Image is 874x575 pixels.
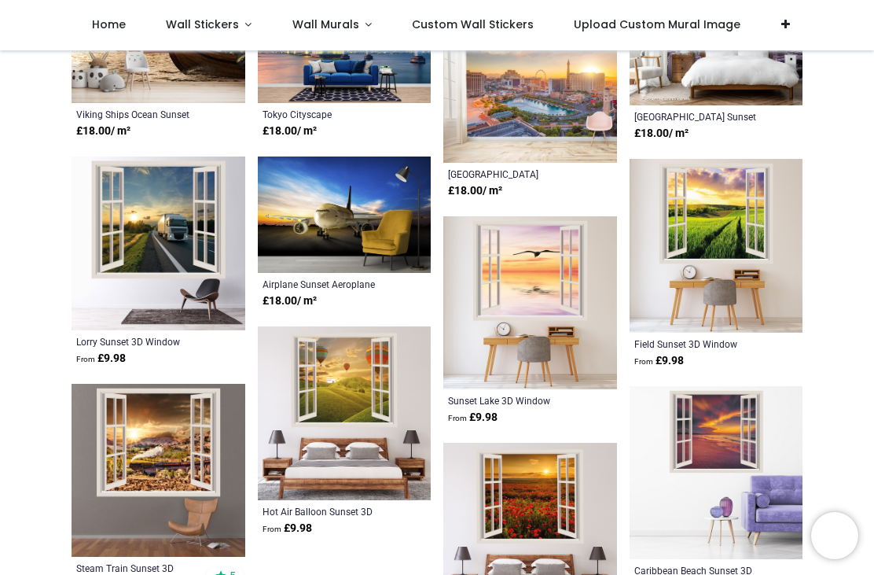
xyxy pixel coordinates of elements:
a: Steam Train Sunset 3D Window [76,562,207,574]
img: Las Vegas Sunset USA Cityscape Wall Mural Wallpaper [443,46,617,163]
strong: £ 18.00 / m² [634,126,689,142]
strong: £ 9.98 [448,410,498,426]
img: Lorry Sunset 3D Window Wall Sticker [72,157,245,330]
a: Hot Air Balloon Sunset 3D Window [263,505,394,518]
strong: £ 18.00 / m² [448,183,502,199]
span: From [634,357,653,366]
a: Tokyo Cityscape [GEOGRAPHIC_DATA] Sunset Wallpaper [263,108,394,120]
a: Lorry Sunset 3D Window [76,335,207,348]
span: Custom Wall Stickers [412,17,534,32]
span: From [448,414,467,422]
img: Caribbean Beach Sunset 3D Window Wall Sticker [630,386,803,560]
span: Home [92,17,126,32]
a: Airplane Sunset Aeroplane Blue Sky Wallpaper [263,278,394,290]
a: Field Sunset 3D Window [634,337,766,350]
span: Wall Stickers [166,17,239,32]
img: Hot Air Balloon Sunset 3D Window Wall Sticker [258,326,431,500]
a: Sunset Lake 3D Window [448,394,579,407]
strong: £ 9.98 [263,521,312,536]
img: Field Sunset 3D Window Wall Sticker [630,159,803,333]
span: From [263,525,281,533]
a: [GEOGRAPHIC_DATA] Sunset Wallpaper [634,110,766,123]
span: From [76,355,95,363]
strong: £ 18.00 / m² [76,123,130,139]
img: Steam Train Sunset 3D Window Wall Sticker [72,384,245,558]
strong: £ 9.98 [634,353,684,369]
span: Wall Murals [292,17,359,32]
img: Airplane Sunset Aeroplane Blue Sky Wall Mural Wallpaper [258,157,431,273]
a: [GEOGRAPHIC_DATA] [GEOGRAPHIC_DATA] [GEOGRAPHIC_DATA] Cityscape Wallpaper [448,168,579,180]
strong: £ 18.00 / m² [263,293,317,309]
img: Sunset Lake 3D Window Wall Sticker [443,216,617,390]
a: Viking Ships Ocean Sunset Wallpaper [76,108,207,120]
strong: £ 18.00 / m² [263,123,317,139]
iframe: Brevo live chat [811,512,858,559]
span: Upload Custom Mural Image [574,17,740,32]
strong: £ 9.98 [76,351,126,367]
